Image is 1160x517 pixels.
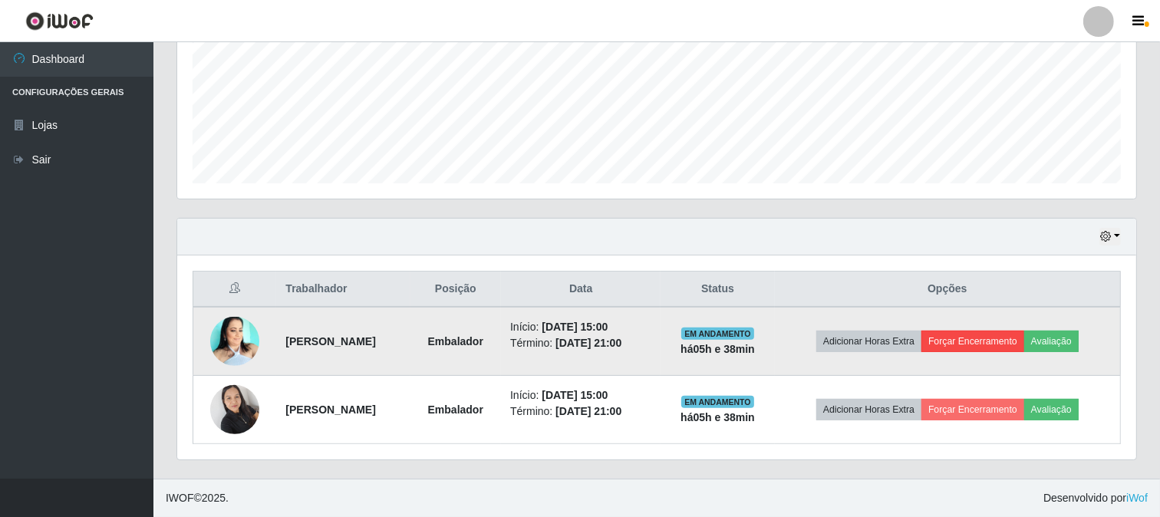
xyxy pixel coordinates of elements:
li: Início: [510,387,651,403]
span: © 2025 . [166,490,229,506]
span: Desenvolvido por [1043,490,1148,506]
time: [DATE] 15:00 [542,389,608,401]
span: IWOF [166,492,194,504]
li: Início: [510,319,651,335]
th: Opções [775,272,1121,308]
button: Adicionar Horas Extra [816,399,921,420]
span: EM ANDAMENTO [681,328,754,340]
button: Forçar Encerramento [921,399,1024,420]
li: Término: [510,335,651,351]
img: CoreUI Logo [25,12,94,31]
a: iWof [1126,492,1148,504]
th: Status [661,272,774,308]
th: Posição [410,272,502,308]
li: Término: [510,403,651,420]
button: Adicionar Horas Extra [816,331,921,352]
time: [DATE] 21:00 [555,405,621,417]
strong: Embalador [428,335,483,347]
th: Data [501,272,661,308]
strong: [PERSON_NAME] [285,335,375,347]
button: Forçar Encerramento [921,331,1024,352]
strong: [PERSON_NAME] [285,403,375,416]
img: 1722007663957.jpeg [210,377,259,442]
strong: há 05 h e 38 min [681,343,755,355]
time: [DATE] 21:00 [555,337,621,349]
button: Avaliação [1024,331,1079,352]
strong: há 05 h e 38 min [681,411,755,423]
strong: Embalador [428,403,483,416]
button: Avaliação [1024,399,1079,420]
img: 1695954758767.jpeg [210,317,259,366]
th: Trabalhador [276,272,410,308]
time: [DATE] 15:00 [542,321,608,333]
span: EM ANDAMENTO [681,396,754,408]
